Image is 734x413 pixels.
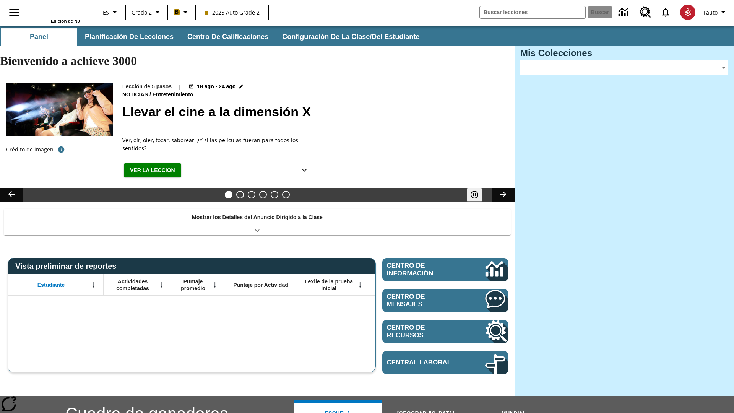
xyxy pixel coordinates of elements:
[248,191,255,198] button: Diapositiva 3 Modas que pasaron de moda
[236,191,244,198] button: Diapositiva 2 ¿Lo quieres con papas fritas?
[259,191,267,198] button: Diapositiva 4 ¿Los autos del futuro?
[103,8,109,16] span: ES
[233,281,288,288] span: Puntaje por Actividad
[225,191,232,198] button: Diapositiva 1 Llevar el cine a la dimensión X
[187,83,245,91] button: 18 ago - 24 ago Elegir fechas
[520,48,728,59] h3: Mis Colecciones
[301,278,357,292] span: Lexile de la prueba inicial
[175,7,179,17] span: B
[700,5,731,19] button: Perfil/Configuración
[703,8,718,16] span: Tauto
[680,5,695,20] img: avatar image
[6,83,113,136] img: El panel situado frente a los asientos rocía con agua nebulizada al feliz público en un cine equi...
[635,2,656,23] a: Centro de recursos, Se abrirá en una pestaña nueva.
[354,279,366,291] button: Abrir menú
[175,278,211,292] span: Puntaje promedio
[124,163,181,177] button: Ver la lección
[676,2,700,22] button: Escoja un nuevo avatar
[15,262,120,271] span: Vista preliminar de reportes
[387,293,462,308] span: Centro de mensajes
[37,281,65,288] span: Estudiante
[282,191,290,198] button: Diapositiva 6 Una idea, mucho trabajo
[192,213,323,221] p: Mostrar los Detalles del Anuncio Dirigido a la Clase
[88,279,99,291] button: Abrir menú
[149,91,151,98] span: /
[387,262,459,277] span: Centro de información
[79,28,180,46] button: Planificación de lecciones
[132,8,152,16] span: Grado 2
[209,279,221,291] button: Abrir menú
[276,28,425,46] button: Configuración de la clase/del estudiante
[382,351,508,374] a: Central laboral
[30,3,80,23] div: Portada
[3,1,26,24] button: Abrir el menú lateral
[197,83,235,91] span: 18 ago - 24 ago
[382,289,508,312] a: Centro de mensajes
[297,163,312,177] button: Ver más
[178,83,181,91] span: |
[153,91,195,99] span: Entretenimiento
[6,146,54,153] p: Crédito de imagen
[382,258,508,281] a: Centro de información
[382,320,508,343] a: Centro de recursos, Se abrirá en una pestaña nueva.
[122,91,149,99] span: Noticias
[656,2,676,22] a: Notificaciones
[614,2,635,23] a: Centro de información
[171,5,193,19] button: Boost El color de la clase es anaranjado claro. Cambiar el color de la clase.
[122,102,505,122] h2: Llevar el cine a la dimensión X
[387,324,462,339] span: Centro de recursos
[1,28,77,46] button: Panel
[467,188,482,202] button: Pausar
[30,3,80,19] a: Portada
[181,28,274,46] button: Centro de calificaciones
[467,188,490,202] div: Pausar
[480,6,585,18] input: Buscar campo
[4,209,511,235] div: Mostrar los Detalles del Anuncio Dirigido a la Clase
[205,8,260,16] span: 2025 Auto Grade 2
[387,359,462,366] span: Central laboral
[122,83,172,91] p: Lección de 5 pasos
[128,5,165,19] button: Grado: Grado 2, Elige un grado
[99,5,123,19] button: Lenguaje: ES, Selecciona un idioma
[107,278,158,292] span: Actividades completadas
[492,188,515,202] button: Carrusel de lecciones, seguir
[51,19,80,23] span: Edición de NJ
[122,136,313,152] div: Ver, oír, oler, tocar, saborear. ¿Y si las películas fueran para todos los sentidos?
[156,279,167,291] button: Abrir menú
[54,143,69,156] button: Crédito de foto: The Asahi Shimbun vía Getty Images
[271,191,278,198] button: Diapositiva 5 ¿Cuál es la gran idea?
